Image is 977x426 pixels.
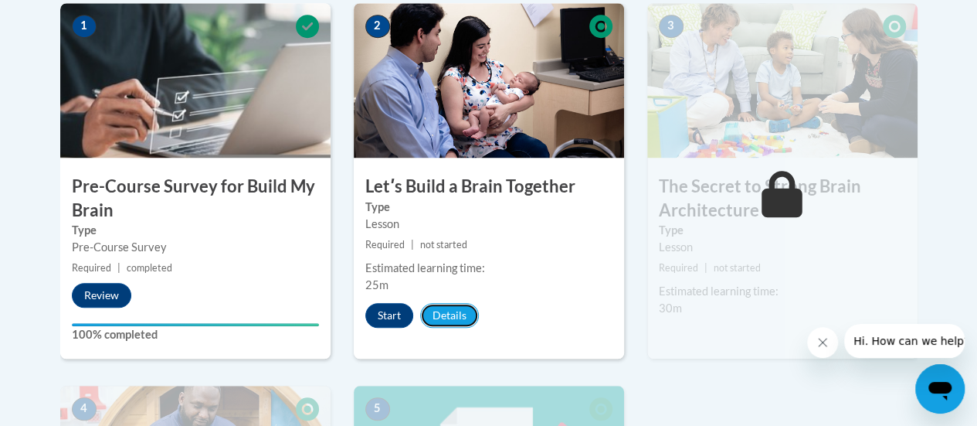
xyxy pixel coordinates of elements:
[127,262,172,274] span: completed
[420,239,467,250] span: not started
[647,175,918,223] h3: The Secret to Strong Brain Architecture
[365,397,390,421] span: 5
[365,278,388,291] span: 25m
[72,323,319,326] div: Your progress
[9,11,125,23] span: Hi. How can we help?
[365,199,612,216] label: Type
[704,262,707,274] span: |
[411,239,414,250] span: |
[365,239,405,250] span: Required
[659,222,906,239] label: Type
[714,262,761,274] span: not started
[659,262,698,274] span: Required
[807,327,838,358] iframe: Close message
[354,3,624,158] img: Course Image
[915,364,965,414] iframe: Button to launch messaging window
[659,15,684,38] span: 3
[659,283,906,300] div: Estimated learning time:
[659,239,906,256] div: Lesson
[365,15,390,38] span: 2
[72,326,319,343] label: 100% completed
[72,262,111,274] span: Required
[354,175,624,199] h3: Letʹs Build a Brain Together
[365,303,413,328] button: Start
[365,216,612,233] div: Lesson
[117,262,120,274] span: |
[72,15,97,38] span: 1
[60,3,331,158] img: Course Image
[420,303,479,328] button: Details
[647,3,918,158] img: Course Image
[72,283,131,308] button: Review
[365,260,612,277] div: Estimated learning time:
[72,397,97,421] span: 4
[72,239,319,256] div: Pre-Course Survey
[659,302,682,315] span: 30m
[72,222,319,239] label: Type
[60,175,331,223] h3: Pre-Course Survey for Build My Brain
[844,324,965,358] iframe: Message from company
